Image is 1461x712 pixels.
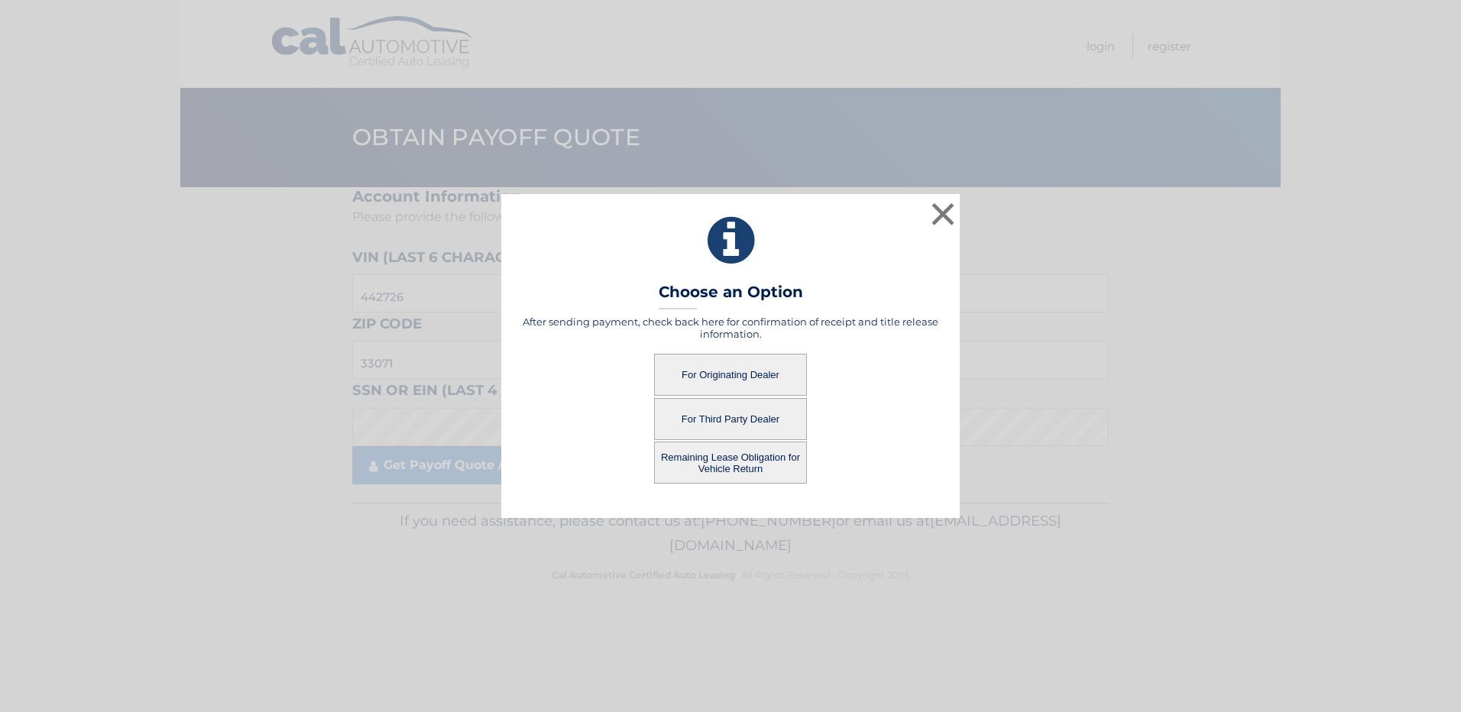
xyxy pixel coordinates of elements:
button: Remaining Lease Obligation for Vehicle Return [654,442,807,484]
button: For Originating Dealer [654,354,807,396]
button: For Third Party Dealer [654,398,807,440]
button: × [928,199,958,229]
h3: Choose an Option [659,283,803,309]
h5: After sending payment, check back here for confirmation of receipt and title release information. [520,316,941,340]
